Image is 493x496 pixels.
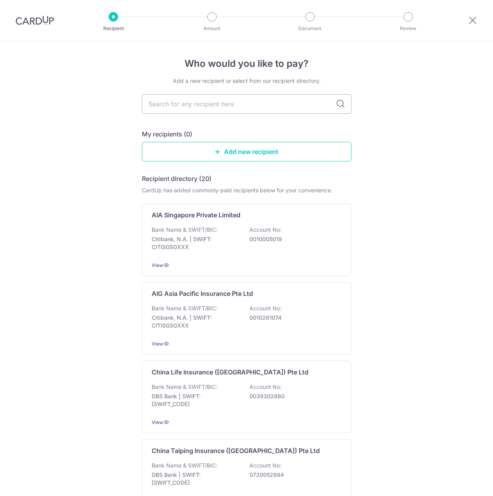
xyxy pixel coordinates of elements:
h4: Who would you like to pay? [142,57,351,71]
p: Account No: [249,462,281,469]
p: DBS Bank | SWIFT: [SWIFT_CODE] [152,392,239,408]
p: Account No: [249,383,281,391]
a: View [152,341,163,347]
h5: My recipients (0) [142,129,192,139]
p: Citibank, N.A. | SWIFT: CITISGSGXXX [152,314,239,329]
p: Account No: [249,304,281,312]
p: Bank Name & SWIFT/BIC: [152,226,217,234]
p: AIA Singapore Private Limited [152,210,240,220]
p: China Taiping Insurance ([GEOGRAPHIC_DATA]) Pte Ltd [152,446,320,455]
p: Bank Name & SWIFT/BIC: [152,383,217,391]
p: Amount [183,25,241,32]
p: 0039302860 [249,392,337,400]
p: 0010005019 [249,235,337,243]
input: Search for any recipient here [142,94,351,114]
p: 0010261074 [249,314,337,322]
p: Bank Name & SWIFT/BIC: [152,304,217,312]
p: Account No: [249,226,281,234]
div: CardUp has added commonly-paid recipients below for your convenience. [142,186,351,194]
p: Citibank, N.A. | SWIFT: CITISGSGXXX [152,235,239,251]
p: DBS Bank | SWIFT: [SWIFT_CODE] [152,471,239,487]
h5: Recipient directory (20) [142,174,212,183]
div: Add a new recipient or select from our recipient directory. [142,77,351,85]
iframe: Opens a widget where you can find more information [443,473,485,492]
p: Document [281,25,339,32]
p: Bank Name & SWIFT/BIC: [152,462,217,469]
img: CardUp [16,16,54,25]
p: 0720052994 [249,471,337,479]
p: Review [379,25,437,32]
p: Recipient [84,25,142,32]
a: View [152,262,163,268]
p: China Life Insurance ([GEOGRAPHIC_DATA]) Pte Ltd [152,367,308,377]
a: Add new recipient [142,142,351,161]
a: View [152,419,163,425]
p: AIG Asia Pacific Insurance Pte Ltd [152,289,253,298]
